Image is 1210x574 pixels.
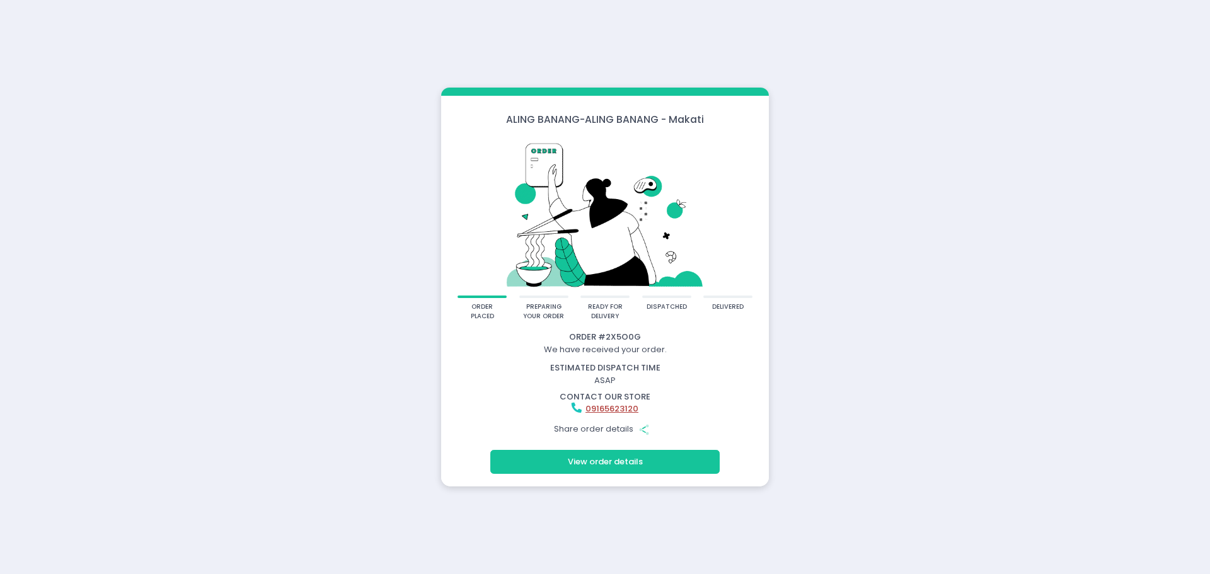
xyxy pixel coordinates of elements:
div: dispatched [647,302,687,312]
button: View order details [490,450,720,474]
div: ready for delivery [585,302,626,321]
div: ALING BANANG - ALING BANANG - Makati [441,112,769,127]
div: estimated dispatch time [443,362,767,374]
div: We have received your order. [443,343,767,356]
div: Order # 2X5O0G [443,331,767,343]
div: order placed [462,302,503,321]
div: contact our store [443,391,767,403]
div: delivered [712,302,744,312]
div: Share order details [443,417,767,441]
div: preparing your order [523,302,564,321]
a: 09165623120 [585,403,638,415]
img: talkie [458,135,752,296]
div: ASAP [435,362,775,386]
